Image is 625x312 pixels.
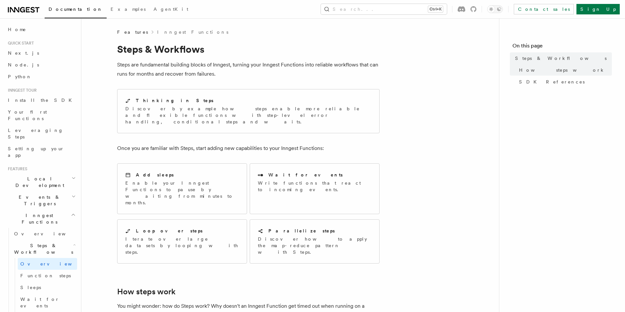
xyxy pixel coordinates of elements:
[5,143,77,161] a: Setting up your app
[154,7,188,12] span: AgentKit
[150,2,192,18] a: AgentKit
[117,287,176,296] a: How steps work
[117,43,380,55] h1: Steps & Workflows
[136,228,203,234] h2: Loop over steps
[576,4,620,14] a: Sign Up
[117,219,247,264] a: Loop over stepsIterate over large datasets by looping with steps.
[136,172,174,178] h2: Add sleeps
[428,6,443,12] kbd: Ctrl+K
[117,163,247,214] a: Add sleepsEnable your Inngest Functions to pause by waiting from minutes to months.
[5,173,77,191] button: Local Development
[5,194,72,207] span: Events & Triggers
[5,166,27,172] span: Features
[519,79,585,85] span: SDK References
[5,124,77,143] a: Leveraging Steps
[487,5,503,13] button: Toggle dark mode
[20,261,88,266] span: Overview
[5,24,77,35] a: Home
[117,29,148,35] span: Features
[258,180,371,193] p: Write functions that react to incoming events.
[18,270,77,282] a: Function steps
[8,146,64,158] span: Setting up your app
[45,2,107,18] a: Documentation
[514,4,574,14] a: Contact sales
[117,89,380,133] a: Thinking in StepsDiscover by example how steps enable more reliable and flexible functions with s...
[250,219,380,264] a: Parallelize stepsDiscover how to apply the map-reduce pattern with Steps.
[20,285,41,290] span: Sleeps
[5,41,34,46] span: Quick start
[8,109,47,121] span: Your first Functions
[11,240,77,258] button: Steps & Workflows
[14,231,82,236] span: Overview
[18,258,77,270] a: Overview
[117,60,380,79] p: Steps are fundamental building blocks of Inngest, turning your Inngest Functions into reliable wo...
[111,7,146,12] span: Examples
[49,7,103,12] span: Documentation
[519,67,605,73] span: How steps work
[11,242,73,255] span: Steps & Workflows
[11,228,77,240] a: Overview
[117,144,380,153] p: Once you are familiar with Steps, start adding new capabilities to your Inngest Functions:
[250,163,380,214] a: Wait for eventsWrite functions that react to incoming events.
[5,94,77,106] a: Install the SDK
[5,175,72,189] span: Local Development
[107,2,150,18] a: Examples
[125,180,239,206] p: Enable your Inngest Functions to pause by waiting from minutes to months.
[157,29,228,35] a: Inngest Functions
[20,297,59,308] span: Wait for events
[516,76,612,88] a: SDK References
[8,74,32,79] span: Python
[8,98,76,103] span: Install the SDK
[321,4,447,14] button: Search...Ctrl+K
[8,50,39,56] span: Next.js
[258,236,371,255] p: Discover how to apply the map-reduce pattern with Steps.
[5,210,77,228] button: Inngest Functions
[125,105,371,125] p: Discover by example how steps enable more reliable and flexible functions with step-level error h...
[5,59,77,71] a: Node.js
[268,172,343,178] h2: Wait for events
[5,212,71,225] span: Inngest Functions
[516,64,612,76] a: How steps work
[8,128,63,139] span: Leveraging Steps
[512,42,612,52] h4: On this page
[515,55,607,62] span: Steps & Workflows
[512,52,612,64] a: Steps & Workflows
[5,88,37,93] span: Inngest tour
[5,47,77,59] a: Next.js
[5,106,77,124] a: Your first Functions
[18,293,77,312] a: Wait for events
[20,273,71,278] span: Function steps
[136,97,214,104] h2: Thinking in Steps
[125,236,239,255] p: Iterate over large datasets by looping with steps.
[5,191,77,210] button: Events & Triggers
[8,62,39,67] span: Node.js
[8,26,26,33] span: Home
[18,282,77,293] a: Sleeps
[268,228,335,234] h2: Parallelize steps
[5,71,77,83] a: Python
